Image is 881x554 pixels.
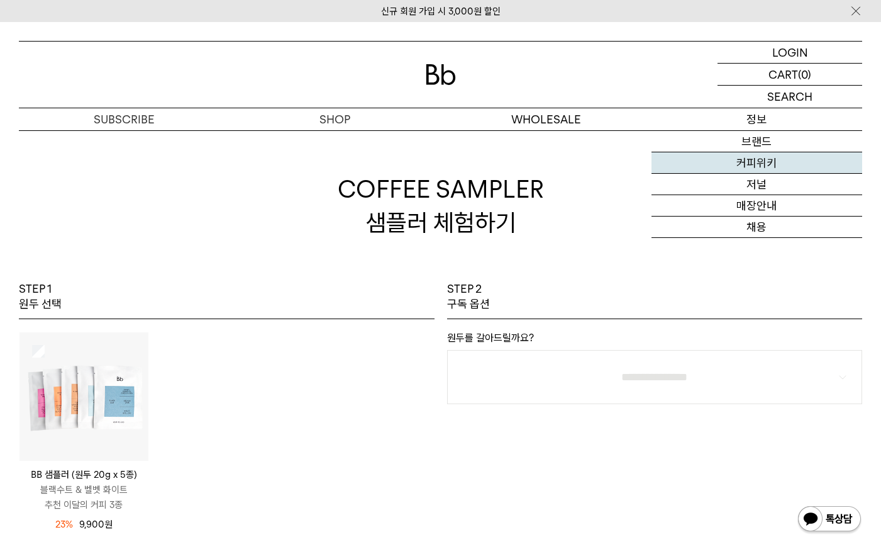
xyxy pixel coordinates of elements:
[651,174,862,195] a: 저널
[230,108,440,130] a: SHOP
[772,42,808,63] p: LOGIN
[651,131,862,152] a: 브랜드
[651,195,862,217] a: 매장안내
[651,217,862,238] a: 채용
[55,517,73,532] span: 23%
[19,467,148,482] p: BB 샘플러 (원두 20g x 5종)
[798,64,811,85] p: (0)
[651,108,862,130] p: 정보
[19,332,148,461] img: 상품이미지
[718,64,862,86] a: CART (0)
[447,332,863,350] p: 원두를 갈아드릴까요?
[651,152,862,174] a: 커피위키
[447,281,490,312] p: STEP 2 구독 옵션
[718,42,862,64] a: LOGIN
[19,108,230,130] a: SUBSCRIBE
[381,6,501,17] a: 신규 회원 가입 시 3,000원 할인
[19,482,148,512] p: 블랙수트 & 벨벳 화이트 추천 이달의 커피 3종
[767,86,812,108] p: SEARCH
[19,130,862,281] h2: COFFEE SAMPLER 샘플러 체험하기
[426,64,456,85] img: 로고
[79,517,113,532] p: 9,900
[441,108,651,130] p: WHOLESALE
[797,505,862,535] img: 카카오톡 채널 1:1 채팅 버튼
[768,64,798,85] p: CART
[19,281,62,312] p: STEP 1 원두 선택
[104,519,113,530] span: 원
